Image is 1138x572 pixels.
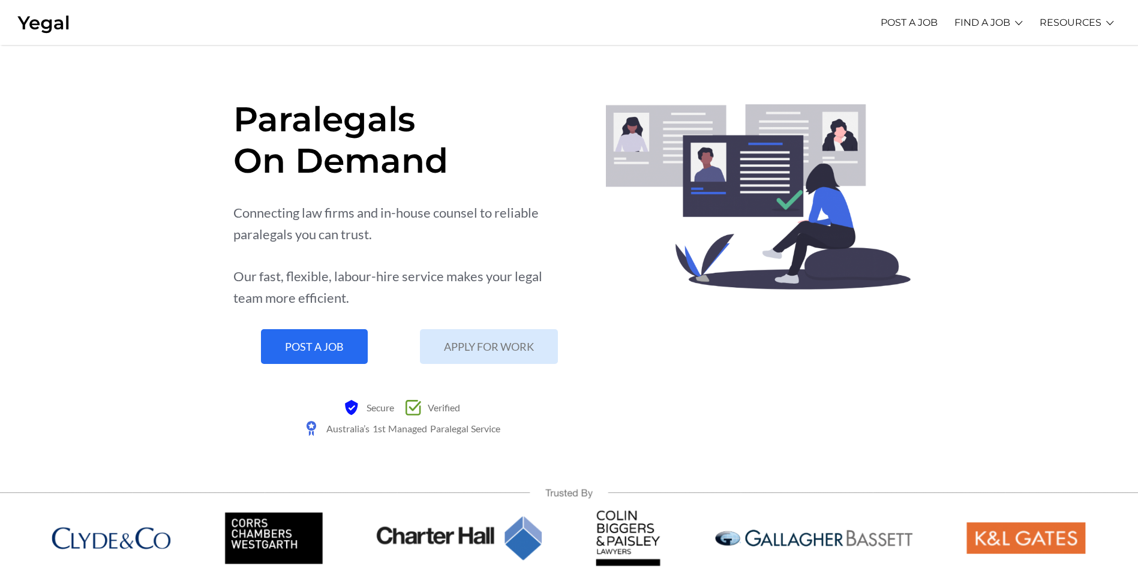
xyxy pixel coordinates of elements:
[323,418,500,439] span: Australia’s 1st Managed Paralegal Service
[233,202,570,245] div: Connecting law firms and in-house counsel to reliable paralegals you can trust.
[1040,6,1101,39] a: RESOURCES
[364,397,394,418] span: Secure
[233,266,570,309] div: Our fast, flexible, labour-hire service makes your legal team more efficient.
[444,341,534,352] span: APPLY FOR WORK
[420,329,558,364] a: APPLY FOR WORK
[285,341,344,352] span: POST A JOB
[954,6,1010,39] a: FIND A JOB
[233,98,570,181] h1: Paralegals On Demand
[261,329,368,364] a: POST A JOB
[425,397,460,418] span: Verified
[881,6,938,39] a: POST A JOB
